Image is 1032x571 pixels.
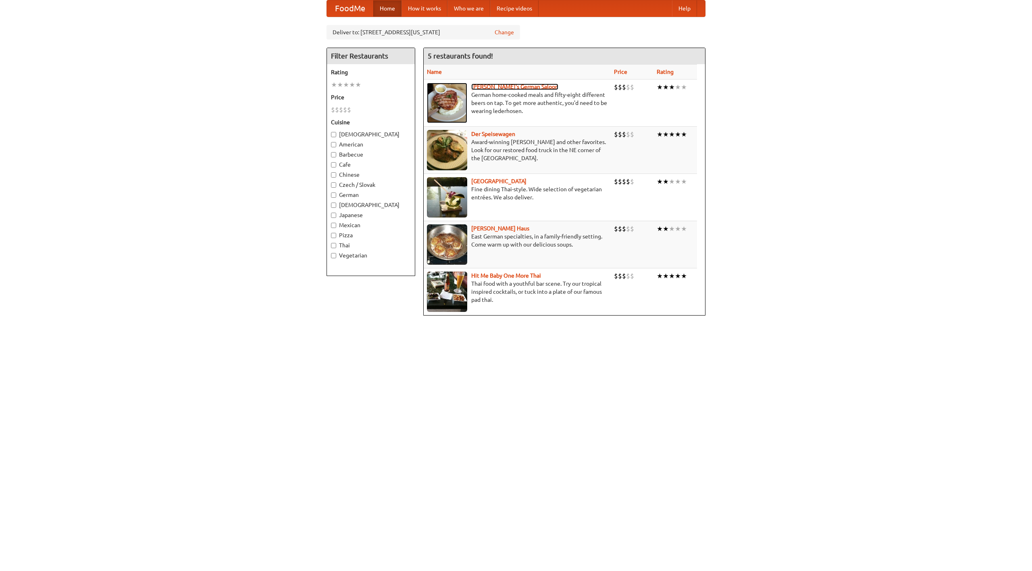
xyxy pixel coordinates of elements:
img: esthers.jpg [427,83,467,123]
li: ★ [663,224,669,233]
label: Mexican [331,221,411,229]
li: ★ [657,272,663,280]
label: Pizza [331,231,411,239]
li: $ [630,83,634,92]
li: ★ [663,272,669,280]
input: American [331,142,336,147]
li: $ [622,177,626,186]
li: $ [618,83,622,92]
p: Award-winning [PERSON_NAME] and other favorites. Look for our restored food truck in the NE corne... [427,138,608,162]
ng-pluralize: 5 restaurants found! [428,52,493,60]
p: Thai food with a youthful bar scene. Try our tropical inspired cocktails, or tuck into a plate of... [427,280,608,304]
li: $ [618,130,622,139]
li: $ [622,224,626,233]
li: $ [626,83,630,92]
li: $ [626,130,630,139]
input: Thai [331,243,336,248]
li: ★ [355,80,361,89]
li: $ [335,105,339,114]
li: ★ [657,177,663,186]
input: Chinese [331,172,336,178]
label: German [331,191,411,199]
li: ★ [337,80,343,89]
li: $ [626,224,630,233]
input: [DEMOGRAPHIC_DATA] [331,203,336,208]
h4: Filter Restaurants [327,48,415,64]
li: ★ [657,224,663,233]
a: [PERSON_NAME]'s German Saloon [471,84,558,90]
li: $ [622,83,626,92]
li: ★ [663,130,669,139]
li: ★ [669,83,675,92]
li: ★ [343,80,349,89]
input: Barbecue [331,152,336,157]
div: Deliver to: [STREET_ADDRESS][US_STATE] [327,25,520,40]
img: speisewagen.jpg [427,130,467,170]
li: ★ [669,224,675,233]
input: Czech / Slovak [331,182,336,188]
label: American [331,140,411,149]
label: Vegetarian [331,251,411,259]
li: $ [630,224,634,233]
li: $ [614,83,618,92]
li: $ [626,272,630,280]
input: Mexican [331,223,336,228]
label: Cafe [331,161,411,169]
label: Chinese [331,171,411,179]
li: $ [614,130,618,139]
h5: Rating [331,68,411,76]
a: Change [495,28,514,36]
li: $ [622,272,626,280]
a: Der Speisewagen [471,131,515,137]
li: ★ [657,130,663,139]
a: [PERSON_NAME] Haus [471,225,529,232]
input: Cafe [331,162,336,167]
img: babythai.jpg [427,272,467,312]
li: $ [630,130,634,139]
h5: Price [331,93,411,101]
li: ★ [663,177,669,186]
a: Hit Me Baby One More Thai [471,272,541,279]
li: $ [618,272,622,280]
li: $ [626,177,630,186]
a: Recipe videos [490,0,539,17]
img: satay.jpg [427,177,467,218]
li: $ [614,224,618,233]
a: FoodMe [327,0,373,17]
label: Japanese [331,211,411,219]
a: [GEOGRAPHIC_DATA] [471,178,526,184]
input: Vegetarian [331,253,336,258]
p: Fine dining Thai-style. Wide selection of vegetarian entrées. We also deliver. [427,185,608,201]
input: German [331,192,336,198]
label: [DEMOGRAPHIC_DATA] [331,201,411,209]
li: $ [343,105,347,114]
li: ★ [669,130,675,139]
li: $ [618,224,622,233]
li: ★ [675,272,681,280]
li: ★ [657,83,663,92]
li: ★ [681,177,687,186]
li: $ [331,105,335,114]
li: ★ [681,272,687,280]
label: Thai [331,241,411,249]
li: ★ [681,224,687,233]
h5: Cuisine [331,118,411,126]
li: ★ [681,130,687,139]
li: ★ [675,83,681,92]
li: ★ [669,272,675,280]
li: $ [630,272,634,280]
li: $ [618,177,622,186]
li: $ [622,130,626,139]
li: ★ [681,83,687,92]
p: German home-cooked meals and fifty-eight different beers on tap. To get more authentic, you'd nee... [427,91,608,115]
li: ★ [669,177,675,186]
a: Price [614,69,627,75]
img: kohlhaus.jpg [427,224,467,265]
li: ★ [675,130,681,139]
li: $ [614,177,618,186]
li: $ [630,177,634,186]
a: Rating [657,69,674,75]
